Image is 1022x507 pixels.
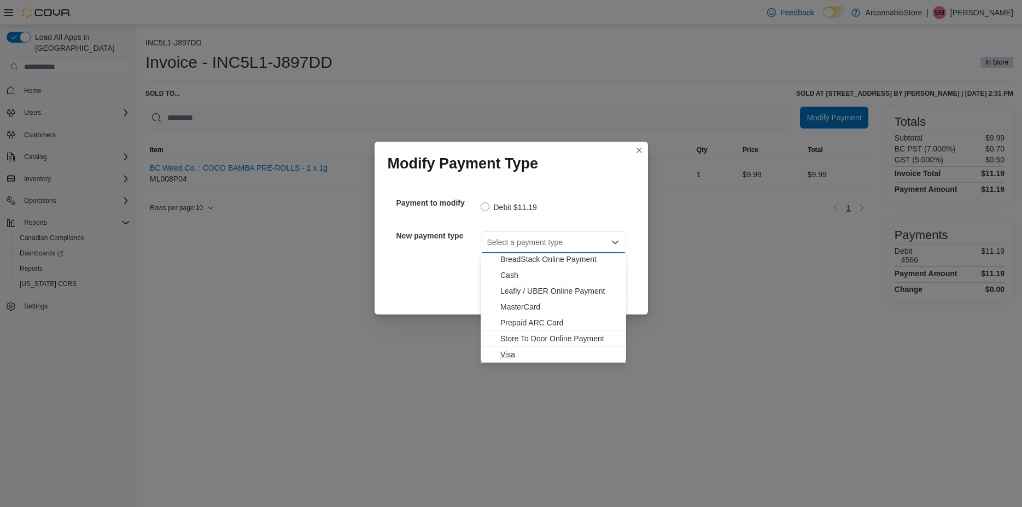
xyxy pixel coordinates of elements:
[481,267,626,283] button: Cash
[500,333,620,344] span: Store To Door Online Payment
[500,270,620,281] span: Cash
[611,238,620,247] button: Close list of options
[633,144,646,157] button: Closes this modal window
[388,155,539,172] h1: Modify Payment Type
[481,283,626,299] button: Leafly / UBER Online Payment
[500,254,620,265] span: BreadStack Online Payment
[481,331,626,347] button: Store To Door Online Payment
[481,315,626,331] button: Prepaid ARC Card
[481,201,537,214] label: Debit $11.19
[481,236,626,363] div: Choose from the following options
[500,301,620,312] span: MasterCard
[500,317,620,328] span: Prepaid ARC Card
[500,285,620,296] span: Leafly / UBER Online Payment
[396,225,478,247] h5: New payment type
[481,299,626,315] button: MasterCard
[500,349,620,360] span: Visa
[481,252,626,267] button: BreadStack Online Payment
[481,347,626,363] button: Visa
[487,236,488,249] input: Accessible screen reader label
[396,192,478,214] h5: Payment to modify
